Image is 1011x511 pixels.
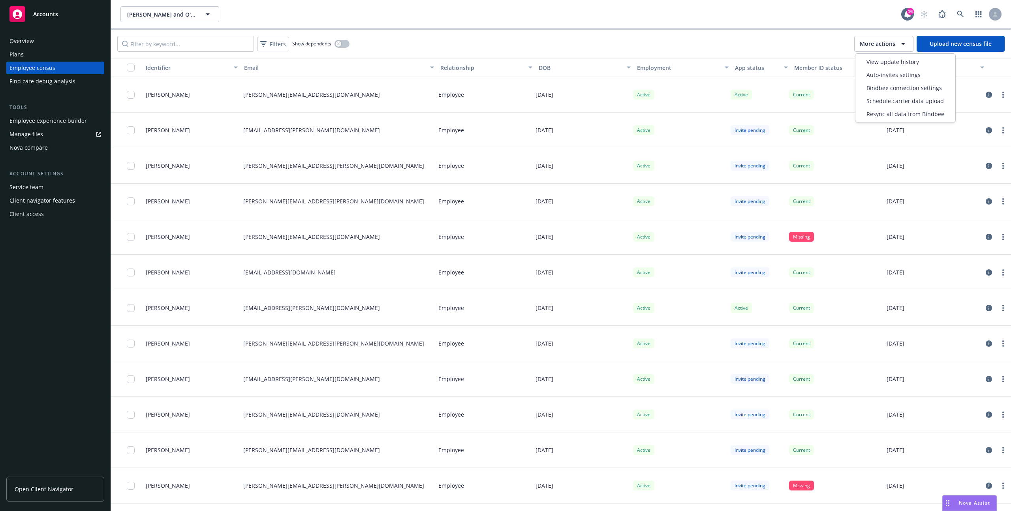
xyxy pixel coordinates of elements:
span: Bindbee connection settings [866,84,942,92]
div: Active [633,196,654,206]
div: Active [633,161,654,171]
span: More actions [860,40,895,48]
div: Active [633,90,654,100]
span: View update history [866,58,919,66]
p: [DATE] [887,481,904,490]
p: [DATE] [536,162,553,170]
div: Relationship [440,64,524,72]
div: Active [731,90,752,100]
a: circleInformation [984,126,994,135]
div: Active [633,303,654,313]
p: [DATE] [536,304,553,312]
div: Invite pending [731,267,769,277]
span: [PERSON_NAME] [146,90,190,99]
span: Open Client Navigator [15,485,73,493]
div: Employee census [9,62,55,74]
p: [DATE] [887,446,904,454]
a: Client access [6,208,104,220]
p: [DATE] [536,126,553,134]
a: Nova compare [6,141,104,154]
div: Active [633,445,654,455]
div: Current [789,196,814,206]
div: Current [789,90,814,100]
a: circleInformation [984,481,994,490]
div: Manage files [9,128,43,141]
button: [PERSON_NAME] and O'Dell LLC [120,6,219,22]
div: Current [789,303,814,313]
p: Employee [438,410,464,419]
div: Missing [789,481,814,490]
input: Toggle Row Selected [127,162,135,170]
a: circleInformation [984,410,994,419]
div: Overview [9,35,34,47]
div: Active [633,374,654,384]
a: circleInformation [984,161,994,171]
div: Current [789,445,814,455]
div: Account settings [6,170,104,178]
a: Plans [6,48,104,61]
p: [DATE] [536,339,553,348]
p: [PERSON_NAME][EMAIL_ADDRESS][PERSON_NAME][DOMAIN_NAME] [243,481,424,490]
p: [PERSON_NAME][EMAIL_ADDRESS][PERSON_NAME][DOMAIN_NAME] [243,197,424,205]
div: Drag to move [943,496,953,511]
a: circleInformation [984,374,994,384]
div: Active [731,303,752,313]
a: Start snowing [916,6,932,22]
p: Employee [438,90,464,99]
button: Employment [634,58,732,77]
p: [PERSON_NAME][EMAIL_ADDRESS][DOMAIN_NAME] [243,233,380,241]
p: [EMAIL_ADDRESS][PERSON_NAME][DOMAIN_NAME] [243,126,380,134]
button: Email [241,58,437,77]
a: circleInformation [984,445,994,455]
a: more [998,161,1008,171]
input: Toggle Row Selected [127,446,135,454]
input: Toggle Row Selected [127,482,135,490]
div: Active [633,338,654,348]
a: more [998,374,1008,384]
span: Filters [259,38,288,50]
p: Employee [438,162,464,170]
p: [DATE] [536,90,553,99]
span: [PERSON_NAME] [146,126,190,134]
p: [DATE] [536,410,553,419]
p: [EMAIL_ADDRESS][PERSON_NAME][DOMAIN_NAME] [243,375,380,383]
a: circleInformation [984,232,994,242]
p: Employee [438,268,464,276]
span: [PERSON_NAME] [146,233,190,241]
p: [DATE] [536,268,553,276]
div: Missing [789,232,814,242]
p: [DATE] [887,126,904,134]
a: Report a Bug [934,6,950,22]
span: [PERSON_NAME] [146,481,190,490]
div: Service team [9,181,43,194]
a: more [998,481,1008,490]
input: Toggle Row Selected [127,233,135,241]
div: Member ID status [794,64,886,72]
div: Active [633,267,654,277]
input: Toggle Row Selected [127,375,135,383]
p: Employee [438,197,464,205]
p: Employee [438,339,464,348]
button: Filters [257,37,289,51]
span: [PERSON_NAME] [146,268,190,276]
span: Accounts [33,11,58,17]
a: Client navigator features [6,194,104,207]
span: [PERSON_NAME] [146,410,190,419]
p: [DATE] [887,268,904,276]
p: [PERSON_NAME][EMAIL_ADDRESS][PERSON_NAME][DOMAIN_NAME] [243,339,424,348]
a: circleInformation [984,339,994,348]
span: Filters [270,40,286,48]
div: Invite pending [731,445,769,455]
span: [PERSON_NAME] [146,446,190,454]
div: Plans [9,48,24,61]
div: Current [789,338,814,348]
p: [DATE] [887,339,904,348]
a: circleInformation [984,268,994,277]
p: [EMAIL_ADDRESS][DOMAIN_NAME] [243,268,336,276]
div: Current [789,161,814,171]
a: more [998,303,1008,313]
button: Nova Assist [942,495,997,511]
p: [PERSON_NAME][EMAIL_ADDRESS][DOMAIN_NAME] [243,410,380,419]
a: circleInformation [984,90,994,100]
div: Invite pending [731,410,769,419]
